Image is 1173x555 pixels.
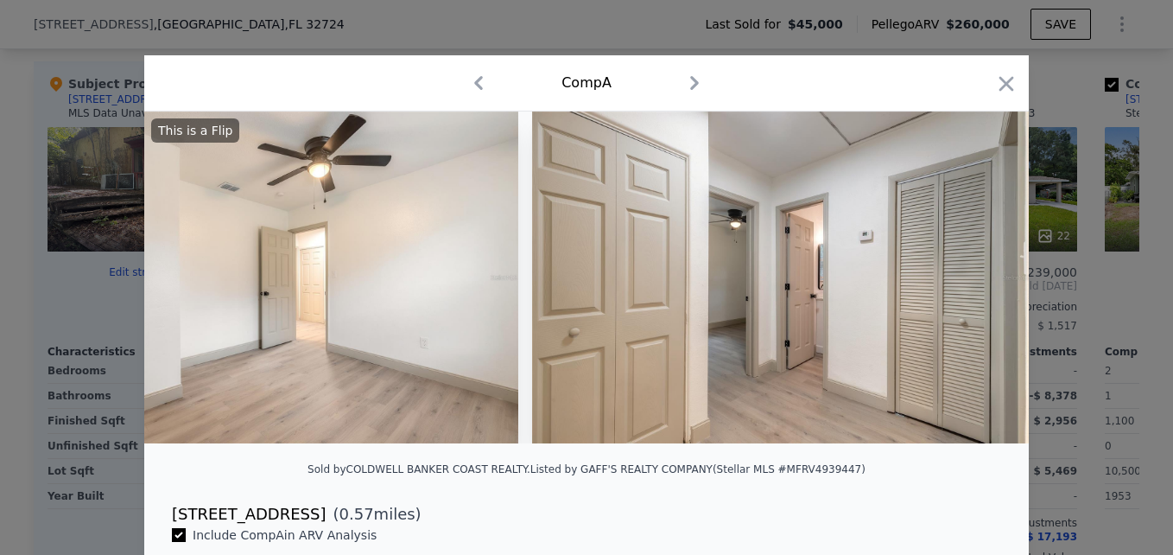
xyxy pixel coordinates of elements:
div: This is a Flip [151,118,239,143]
div: Sold by COLDWELL BANKER COAST REALTY . [308,463,530,475]
img: Property Img [532,112,1030,443]
span: 0.57 [339,505,374,523]
span: ( miles) [326,502,421,526]
div: Listed by GAFF'S REALTY COMPANY (Stellar MLS #MFRV4939447) [530,463,865,475]
img: Property Img [21,112,518,443]
span: Include Comp A in ARV Analysis [186,528,384,542]
div: [STREET_ADDRESS] [172,502,326,526]
div: Comp A [561,73,612,93]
